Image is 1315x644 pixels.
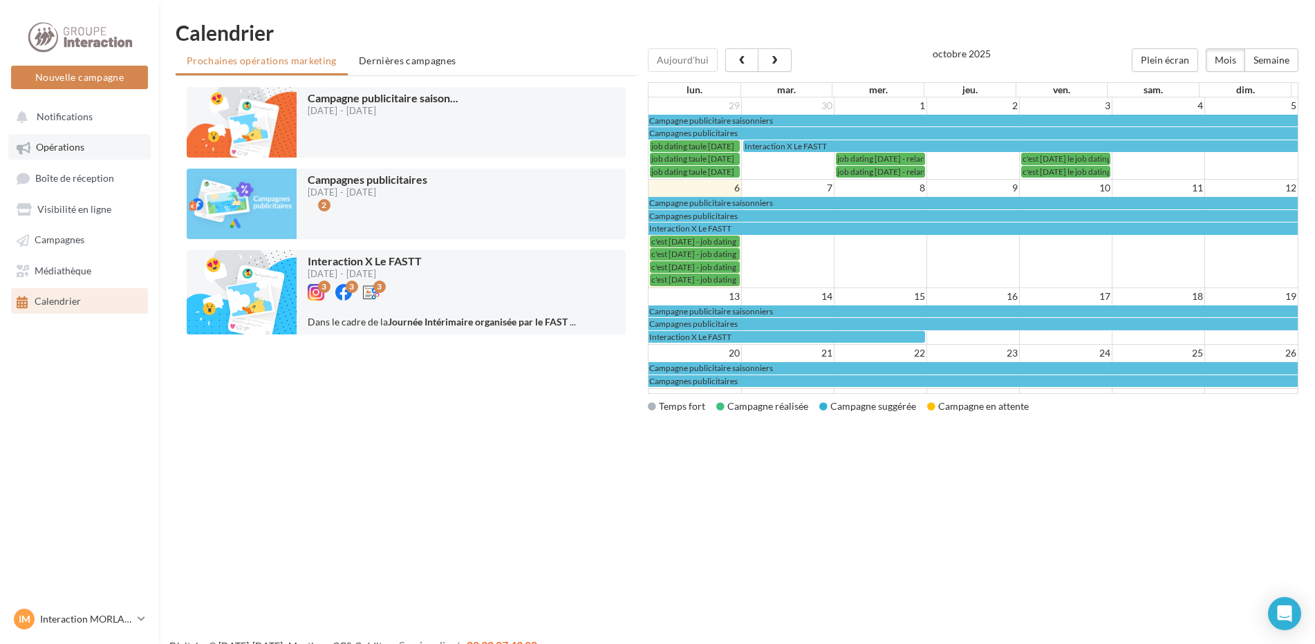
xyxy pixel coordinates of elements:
td: 13 [649,287,741,305]
td: 16 [927,287,1020,305]
div: 2 [318,199,330,211]
td: 8 [834,180,927,197]
a: IM Interaction MORLAIX [11,606,148,632]
th: ven. [1016,83,1108,97]
button: Notifications [8,104,145,129]
a: Opérations [8,134,151,159]
span: Dans le cadre de la [308,316,568,328]
span: Campagne publicitaire saisonniers [649,198,773,208]
span: Calendrier [35,296,81,307]
div: [DATE] - [DATE] [308,269,463,278]
a: job dating [DATE] - relance [836,153,925,164]
p: Interaction MORLAIX [40,612,132,626]
strong: Journée Intérimaire organisée par le FAST [388,316,568,328]
td: 25 [1112,345,1205,362]
span: job dating [DATE] - relance [837,153,933,164]
a: c'est [DATE] - job dating taulé [650,248,740,260]
a: c'est [DATE] - job dating taulé - copie [650,274,740,285]
span: Campagnes publicitaires [649,376,738,386]
span: Campagnes publicitaires [649,128,738,138]
th: mer. [832,83,924,97]
div: Campagne en attente [927,399,1029,413]
td: 4 [1112,97,1205,114]
td: 27 [649,388,741,406]
span: Campagnes publicitaires [308,173,427,186]
div: Open Intercom Messenger [1268,597,1301,630]
button: Nouvelle campagne [11,66,148,89]
td: 12 [1205,180,1298,197]
button: Plein écran [1132,48,1198,72]
span: Notifications [37,111,93,122]
a: Calendrier [8,288,151,313]
td: 17 [1020,287,1112,305]
span: job dating taule [DATE] [651,167,734,177]
button: Semaine [1244,48,1298,72]
td: 28 [741,388,834,406]
span: c'est [DATE] - job dating taulé [651,249,756,259]
span: ... [450,91,458,104]
div: Temps fort [648,399,705,413]
a: job dating taule [DATE] [650,153,740,164]
h2: octobre 2025 [933,48,991,59]
button: Aujourd'hui [648,48,718,72]
span: Campagne publicitaire saisonniers [649,306,773,316]
div: [DATE] - [DATE] [308,188,427,197]
a: Visibilité en ligne [8,196,151,221]
th: jeu. [924,83,1016,97]
span: ... [570,316,576,328]
td: 5 [1205,97,1298,114]
span: Interaction X Le FASTT [649,223,731,234]
td: 30 [741,97,834,114]
a: Interaction X Le FASTT [743,140,1298,152]
span: Opérations [36,142,84,153]
td: 1 [834,97,927,114]
span: Médiathèque [35,265,91,276]
td: 2 [1205,388,1298,406]
span: job dating [DATE] - relance [837,167,933,177]
span: Boîte de réception [35,172,114,184]
td: 14 [741,287,834,305]
a: Campagne publicitaire saisonniers [649,305,1298,317]
button: Mois [1206,48,1245,72]
a: Boîte de réception [8,165,151,191]
td: 15 [834,287,927,305]
span: job dating taule [DATE] [651,141,734,151]
span: Interaction X Le FASTT [308,254,422,267]
span: Campagnes publicitaires [649,211,738,221]
td: 30 [927,388,1020,406]
th: mar. [740,83,832,97]
td: 29 [649,97,741,114]
a: Campagnes publicitaires [649,375,1298,387]
a: job dating taule [DATE] [650,140,740,152]
td: 3 [1020,97,1112,114]
td: 26 [1205,345,1298,362]
span: Campagne publicitaire saisonniers [649,115,773,126]
span: c'est [DATE] le job dating [1023,153,1111,164]
td: 31 [1020,388,1112,406]
div: 3 [318,281,330,293]
a: Interaction X Le FASTT [649,331,925,343]
span: Dernières campagnes [359,55,456,66]
div: Campagne réalisée [716,399,808,413]
td: 10 [1020,180,1112,197]
td: 24 [1020,345,1112,362]
a: c'est [DATE] le job dating [1021,153,1110,164]
td: 1 [1112,388,1205,406]
h1: Calendrier [176,22,1298,43]
a: c'est [DATE] - job dating taulé - copie [650,261,740,273]
a: Médiathèque [8,258,151,283]
span: Interaction X Le FASTT [745,141,827,151]
span: c'est [DATE] - job dating taulé [651,236,756,247]
th: sam. [1108,83,1200,97]
th: lun. [649,83,740,97]
td: 7 [741,180,834,197]
td: 11 [1112,180,1205,197]
span: IM [19,612,30,626]
a: Campagne publicitaire saisonniers [649,115,1298,126]
span: c'est [DATE] le job dating [1023,167,1111,177]
td: 23 [927,345,1020,362]
span: Campagne publicitaire saison [308,91,458,104]
div: 3 [373,281,386,293]
td: 2 [927,97,1020,114]
span: Prochaines opérations marketing [187,55,337,66]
